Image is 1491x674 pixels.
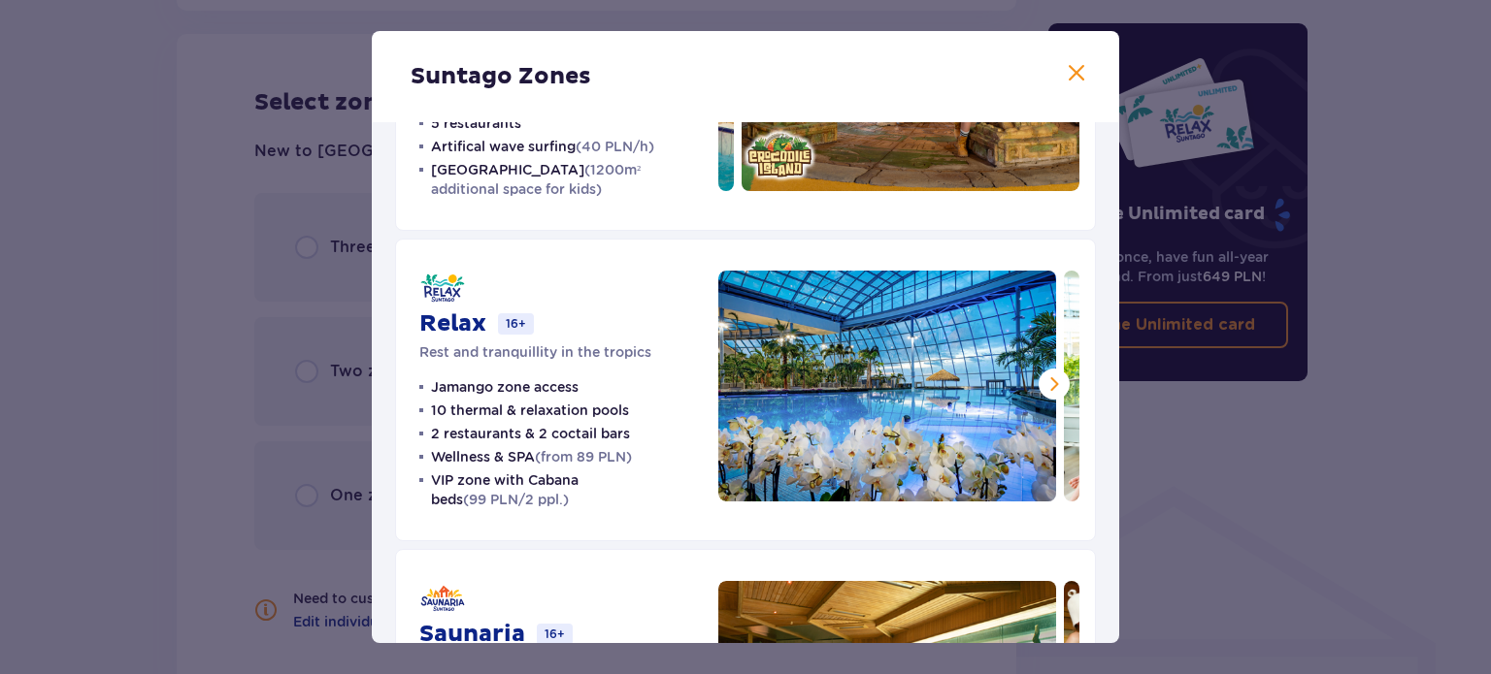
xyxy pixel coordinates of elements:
[537,624,573,645] p: 16+
[431,424,630,443] p: 2 restaurants & 2 coctail bars
[419,581,466,616] img: Saunaria logo
[419,271,466,305] img: Relax logo
[431,113,521,133] p: 5 restaurants
[498,313,534,335] p: 16+
[431,470,695,509] p: VIP zone with Cabana beds
[419,309,486,338] p: Relax
[431,401,629,420] p: 10 thermal & relaxation pools
[431,377,579,397] p: Jamango zone access
[431,160,695,199] p: [GEOGRAPHIC_DATA]
[419,620,525,649] p: Saunaria
[431,137,654,156] p: Artifical wave surfing
[411,62,591,91] p: Suntago Zones
[431,447,632,466] p: Wellness & SPA
[463,492,569,507] span: (99 PLN/2 ppl.)
[576,139,654,154] span: (40 PLN/h)
[535,449,632,465] span: (from 89 PLN)
[718,271,1056,501] img: Relax
[419,342,651,362] p: Rest and tranquillity in the tropics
